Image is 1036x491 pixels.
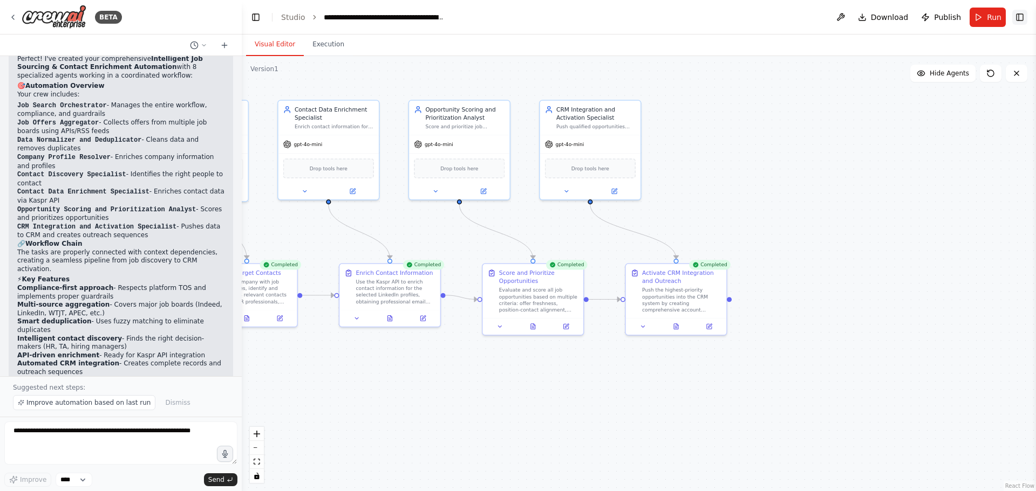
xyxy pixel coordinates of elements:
[26,398,151,407] span: Improve automation based on last run
[356,269,433,277] div: Enrich Contact Information
[216,39,233,52] button: Start a new chat
[17,136,224,153] li: - Cleans data and removes duplicates
[403,260,444,269] div: Completed
[17,240,224,248] h2: 🔗
[17,351,224,360] li: - Ready for Kaspr API integration
[17,335,122,342] strong: Intelligent contact discovery
[17,284,224,301] li: - Respects platform TOS and implements proper guardrails
[17,205,224,223] li: - Scores and prioritizes opportunities
[196,263,298,327] div: CompletedIdentify Target ContactsFor each company with job opportunities, identify and shortlist ...
[160,395,195,410] button: Dismiss
[17,102,107,109] code: Job Search Orchestrator
[17,119,99,127] code: Job Offers Aggregator
[25,82,104,89] strong: Automation Overview
[302,291,334,299] g: Edge from cd43ac9e-d68c-496d-90af-670e0bcf6808 to 48037b77-b435-403f-be34-88f42918a0b4
[17,359,224,376] li: - Creates complete records and outreach sequences
[546,260,588,269] div: Completed
[186,39,212,52] button: Switch to previous chat
[17,171,126,178] code: Contact Discovery Specialist
[250,427,264,483] div: React Flow controls
[689,260,731,269] div: Completed
[17,284,113,292] strong: Compliance-first approach
[213,279,292,305] div: For each company with job opportunities, identify and shortlist 2-4 relevant contacts including H...
[516,322,550,331] button: View output
[217,446,233,462] button: Click to speak your automation idea
[208,475,224,484] span: Send
[930,69,969,78] span: Hide Agents
[446,291,478,303] g: Edge from 48037b77-b435-403f-be34-88f42918a0b4 to bf5cabcd-0379-4496-be5e-a05cc8a07486
[13,383,229,392] p: Suggested next steps:
[17,317,92,325] strong: Smart deduplication
[294,141,322,148] span: gpt-4o-mini
[295,106,374,122] div: Contact Data Enrichment Specialist
[265,314,294,323] button: Open in side panel
[17,275,224,284] h2: ⚡
[934,12,961,23] span: Publish
[556,106,636,122] div: CRM Integration and Activation Specialist
[17,55,224,80] p: Perfect! I've created your comprehensive with 8 specialized agents working in a coordinated workf...
[987,12,1001,23] span: Run
[4,473,51,487] button: Improve
[425,141,453,148] span: gpt-4o-mini
[13,395,155,410] button: Improve automation based on last run
[552,322,580,331] button: Open in side panel
[250,469,264,483] button: toggle interactivity
[695,322,723,331] button: Open in side panel
[482,263,584,335] div: CompletedScore and Prioritize OpportunitiesEvaluate and score all job opportunities based on mult...
[425,106,505,122] div: Opportunity Scoring and Prioritization Analyst
[854,8,913,27] button: Download
[281,13,305,22] a: Studio
[163,106,243,122] div: Contact Discovery Specialist
[281,12,445,23] nav: breadcrumb
[295,123,374,130] div: Enrich contact information for selected LinkedIn profiles using the Kaspr API to obtain professio...
[17,91,224,99] p: Your crew includes:
[17,301,110,308] strong: Multi-source aggregation
[556,123,636,130] div: Push qualified opportunities into the CRM system by creating account records, contact profiles, a...
[17,335,224,351] li: - Finds the right decision-makers (HR, TA, hiring managers)
[165,398,190,407] span: Dismiss
[17,153,224,170] li: - Enriches company information and profiles
[17,170,224,188] li: - Identifies the right people to contact
[260,260,301,269] div: Completed
[17,188,149,196] code: Contact Data Enrichment Specialist
[539,100,641,200] div: CRM Integration and Activation SpecialistPush qualified opportunities into the CRM system by crea...
[625,263,727,335] div: CompletedActivate CRM Integration and OutreachPush the highest-priority opportunities into the CR...
[408,100,510,200] div: Opportunity Scoring and Prioritization AnalystScore and prioritize job opportunities based on mul...
[22,5,86,29] img: Logo
[17,101,224,119] li: - Manages the entire workflow, compliance, and guardrails
[917,8,965,27] button: Publish
[591,186,637,196] button: Open in side panel
[871,12,909,23] span: Download
[163,123,243,130] div: Identify the right contacts for each job opportunity by finding HR professionals, Talent Acquisit...
[339,263,441,327] div: CompletedEnrich Contact InformationUse the Kaspr API to enrich contact information for the select...
[409,314,437,323] button: Open in side panel
[17,82,224,91] h2: 🎯
[460,186,507,196] button: Open in side panel
[250,65,278,73] div: Version 1
[499,269,578,285] div: Score and Prioritize Opportunities
[499,287,578,313] div: Evaluate and score all job opportunities based on multiple criteria: offer freshness, position-co...
[20,475,46,484] span: Improve
[25,240,82,247] strong: Workflow Chain
[455,204,537,259] g: Edge from 3174489e-95f4-471c-926c-6105ad6bff15 to bf5cabcd-0379-4496-be5e-a05cc8a07486
[204,473,237,486] button: Send
[425,123,505,130] div: Score and prioritize job opportunities based on multiple factors including offer freshness, posit...
[310,164,347,172] span: Drop tools here
[17,223,224,240] li: - Pushes data to CRM and creates outreach sequences
[910,65,976,82] button: Hide Agents
[17,55,203,71] strong: Intelligent Job Sourcing & Contact Enrichment Automation
[213,269,281,277] div: Identify Target Contacts
[277,100,379,200] div: Contact Data Enrichment SpecialistEnrich contact information for selected LinkedIn profiles using...
[1012,10,1027,25] button: Show right sidebar
[356,279,435,305] div: Use the Kaspr API to enrich contact information for the selected LinkedIn profiles, obtaining pro...
[250,427,264,441] button: zoom in
[199,188,245,198] button: Open in side panel
[250,455,264,469] button: fit view
[17,188,224,205] li: - Enriches contact data via Kaspr API
[642,287,721,313] div: Push the highest-priority opportunities into the CRM system by creating comprehensive account rec...
[659,322,693,331] button: View output
[17,248,224,274] p: The tasks are properly connected with context dependencies, creating a seamless pipeline from job...
[22,275,70,283] strong: Key Features
[250,441,264,455] button: zoom out
[324,204,394,259] g: Edge from 76796a00-08ec-4425-953a-2f41440ed535 to 48037b77-b435-403f-be34-88f42918a0b4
